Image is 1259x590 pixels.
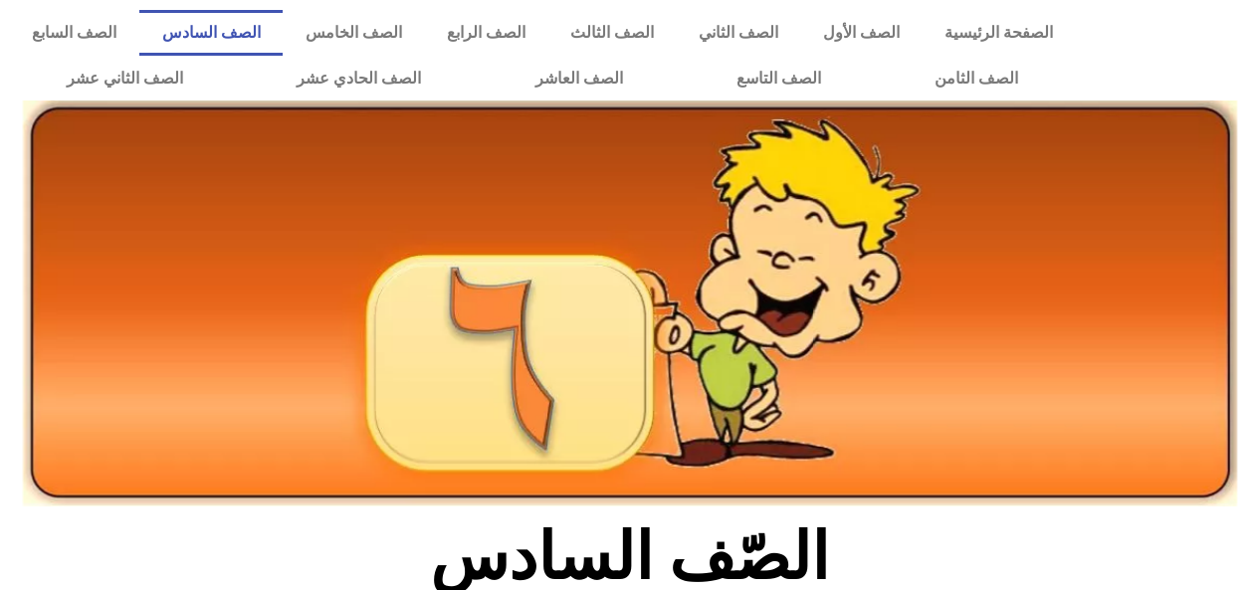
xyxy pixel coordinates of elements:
a: الصف الثاني عشر [10,56,240,101]
a: الصف السابع [10,10,139,56]
a: الصف التاسع [680,56,878,101]
a: الصف الثامن [878,56,1075,101]
a: الصف الحادي عشر [240,56,478,101]
a: الصف الرابع [424,10,547,56]
a: الصف الثالث [547,10,676,56]
a: الصف العاشر [479,56,680,101]
a: الصف السادس [139,10,283,56]
a: الصف الثاني [676,10,800,56]
a: الصفحة الرئيسية [922,10,1075,56]
a: الصف الأول [800,10,922,56]
a: الصف الخامس [283,10,424,56]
